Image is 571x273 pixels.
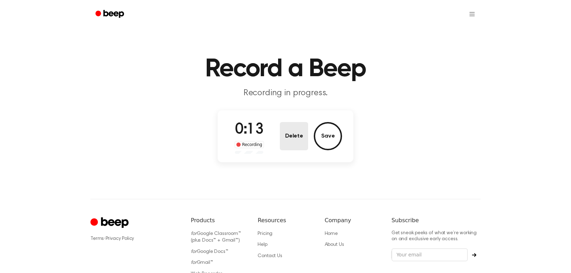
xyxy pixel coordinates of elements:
a: forGmail™ [191,260,213,265]
a: Contact Us [258,254,282,259]
h1: Record a Beep [105,56,466,82]
a: Terms [90,236,104,241]
h6: Products [191,216,246,225]
button: Subscribe [468,253,481,257]
p: Get sneak peeks of what we’re working on and exclusive early access. [392,230,481,243]
a: Pricing [258,231,272,236]
i: for [191,249,197,254]
h6: Resources [258,216,313,225]
a: Help [258,242,267,247]
button: Save Audio Record [314,122,342,150]
a: Privacy Policy [106,236,134,241]
i: for [191,260,197,265]
a: Cruip [90,216,130,230]
input: Your email [392,248,468,262]
a: About Us [325,242,344,247]
h6: Company [325,216,380,225]
a: forGoogle Classroom™ (plus Docs™ + Gmail™) [191,231,241,243]
div: Recording [235,141,264,148]
a: Beep [90,7,130,21]
button: Open menu [464,6,481,23]
div: · [90,235,179,242]
p: Recording in progress. [150,87,421,99]
button: Delete Audio Record [280,122,308,150]
a: forGoogle Docs™ [191,249,228,254]
h6: Subscribe [392,216,481,225]
span: 0:13 [235,122,263,137]
i: for [191,231,197,236]
a: Home [325,231,338,236]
